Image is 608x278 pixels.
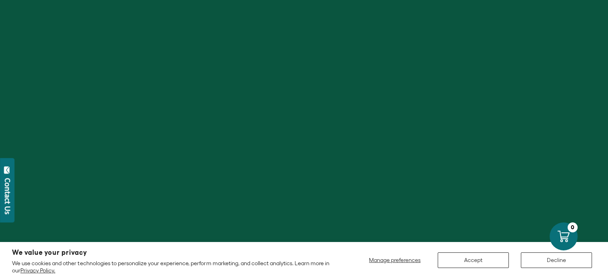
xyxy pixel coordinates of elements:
h2: We value your privacy [12,249,335,256]
button: Accept [438,252,509,268]
button: Decline [521,252,592,268]
button: Manage preferences [364,252,426,268]
a: Privacy Policy. [20,267,55,274]
div: 0 [568,222,578,232]
div: Contact Us [4,178,12,214]
span: Manage preferences [369,257,421,263]
p: We use cookies and other technologies to personalize your experience, perform marketing, and coll... [12,260,335,274]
